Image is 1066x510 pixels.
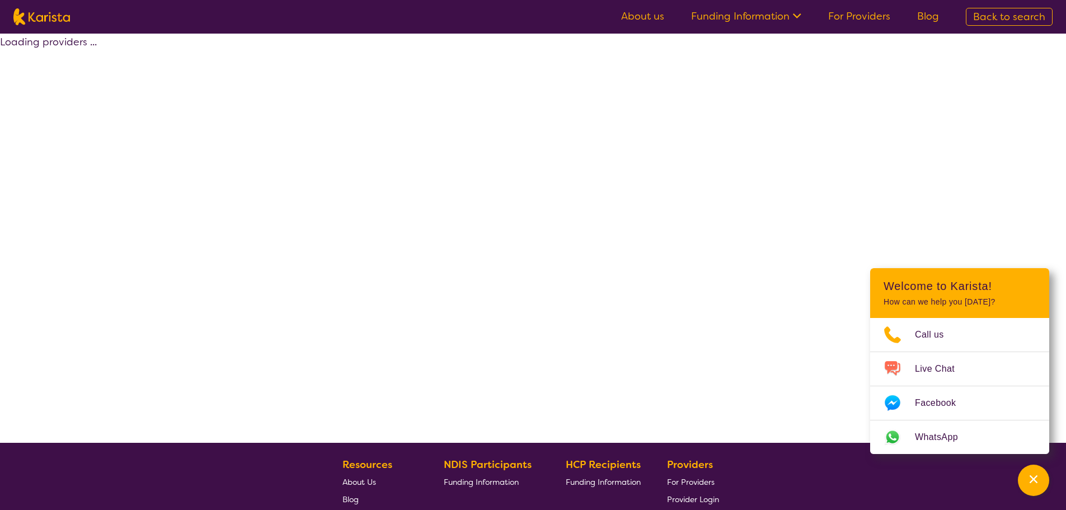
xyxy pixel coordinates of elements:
[917,10,939,23] a: Blog
[342,477,376,487] span: About Us
[691,10,801,23] a: Funding Information
[667,490,719,508] a: Provider Login
[13,8,70,25] img: Karista logo
[342,494,359,504] span: Blog
[444,477,519,487] span: Funding Information
[966,8,1053,26] a: Back to search
[915,395,969,411] span: Facebook
[915,429,971,446] span: WhatsApp
[828,10,890,23] a: For Providers
[566,458,641,471] b: HCP Recipients
[667,494,719,504] span: Provider Login
[566,473,641,490] a: Funding Information
[342,473,417,490] a: About Us
[667,458,713,471] b: Providers
[870,420,1049,454] a: Web link opens in a new tab.
[667,473,719,490] a: For Providers
[342,458,392,471] b: Resources
[621,10,664,23] a: About us
[884,297,1036,307] p: How can we help you [DATE]?
[566,477,641,487] span: Funding Information
[915,361,968,377] span: Live Chat
[915,326,957,343] span: Call us
[342,490,417,508] a: Blog
[973,10,1045,24] span: Back to search
[870,318,1049,454] ul: Choose channel
[444,473,540,490] a: Funding Information
[870,268,1049,454] div: Channel Menu
[444,458,532,471] b: NDIS Participants
[667,477,715,487] span: For Providers
[1018,465,1049,496] button: Channel Menu
[884,279,1036,293] h2: Welcome to Karista!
